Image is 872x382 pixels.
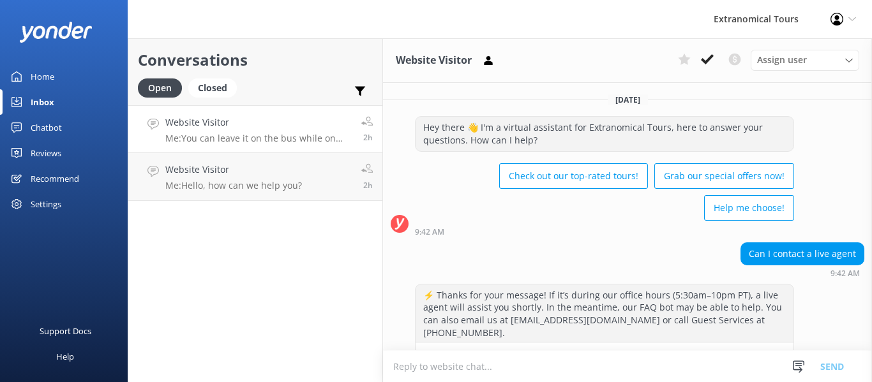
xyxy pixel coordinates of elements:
[31,115,62,140] div: Chatbot
[741,243,864,265] div: Can I contact a live agent
[56,344,74,369] div: Help
[165,115,352,129] h4: Website Visitor
[704,195,794,221] button: Help me choose!
[416,284,793,343] div: ⚡ Thanks for your message! If it’s during our office hours (5:30am–10pm PT), a live agent will as...
[128,153,382,201] a: Website VisitorMe:Hello, how can we help you?2h
[415,227,794,236] div: Oct 08 2025 06:42pm (UTC -07:00) America/Tijuana
[19,22,93,43] img: yonder-white-logo.png
[416,343,793,369] button: 📩 Contact me by email
[165,163,302,177] h4: Website Visitor
[499,163,648,189] button: Check out our top-rated tours!
[363,132,373,143] span: Oct 08 2025 06:45pm (UTC -07:00) America/Tijuana
[415,228,444,236] strong: 9:42 AM
[416,117,793,151] div: Hey there 👋 I'm a virtual assistant for Extranomical Tours, here to answer your questions. How ca...
[138,78,182,98] div: Open
[165,180,302,191] p: Me: Hello, how can we help you?
[138,48,373,72] h2: Conversations
[363,180,373,191] span: Oct 08 2025 06:43pm (UTC -07:00) America/Tijuana
[31,64,54,89] div: Home
[188,80,243,94] a: Closed
[138,80,188,94] a: Open
[31,89,54,115] div: Inbox
[31,140,61,166] div: Reviews
[757,53,807,67] span: Assign user
[608,94,648,105] span: [DATE]
[396,52,472,69] h3: Website Visitor
[831,270,860,277] strong: 9:42 AM
[654,163,794,189] button: Grab our special offers now!
[40,318,91,344] div: Support Docs
[31,166,79,191] div: Recommend
[751,50,859,70] div: Assign User
[128,105,382,153] a: Website VisitorMe:You can leave it on the bus while on the tour but please note that you are allo...
[188,78,237,98] div: Closed
[31,191,61,217] div: Settings
[165,133,352,144] p: Me: You can leave it on the bus while on the tour but please note that you are allowed to travel ...
[740,268,864,277] div: Oct 08 2025 06:42pm (UTC -07:00) America/Tijuana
